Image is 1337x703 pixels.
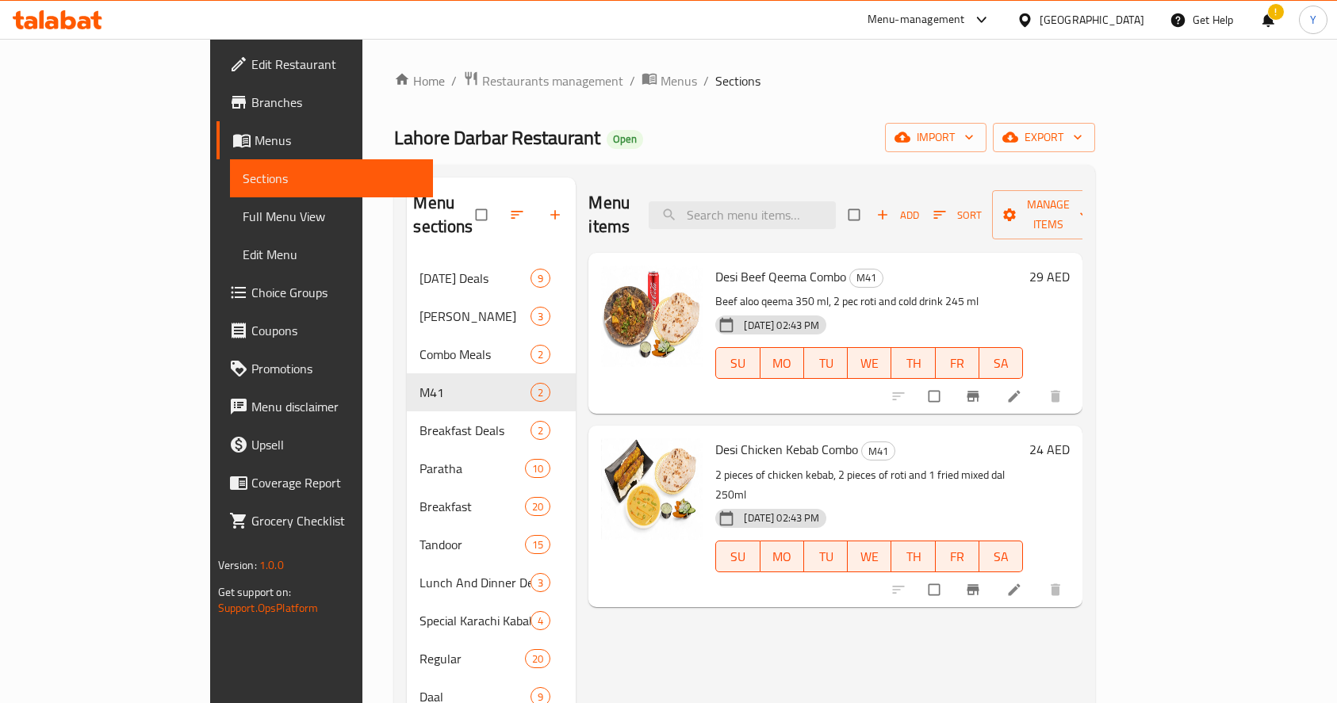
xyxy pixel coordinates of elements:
span: MO [767,352,798,375]
button: Manage items [992,190,1105,239]
a: Edit menu item [1006,388,1025,404]
button: delete [1038,572,1076,607]
span: [DATE] 02:43 PM [737,318,826,333]
span: Full Menu View [243,207,421,226]
span: 2 [531,385,550,400]
div: [PERSON_NAME]3 [407,297,576,335]
a: Coupons [216,311,434,350]
button: TH [891,347,935,379]
span: Choice Groups [251,283,421,302]
a: Menus [216,121,434,159]
span: FR [942,352,973,375]
span: TU [810,545,841,568]
a: Promotions [216,350,434,388]
li: / [703,71,709,90]
span: Branches [251,93,421,112]
span: 3 [531,575,550,590]
span: Version: [218,555,257,575]
span: TH [898,352,929,375]
button: Sort [929,203,986,227]
div: Paratha10 [407,449,576,487]
span: Menus [255,131,421,150]
div: items [525,535,550,554]
div: items [531,269,550,288]
span: Get support on: [218,582,291,602]
div: Breakfast Deals2 [407,411,576,449]
li: / [630,71,635,90]
span: Combo Meals [419,345,531,364]
button: Branch-specific-item [956,572,994,607]
a: Edit Menu [230,235,434,273]
span: Tandoor [419,535,525,554]
div: Combo Meals2 [407,335,576,373]
button: Add section [538,197,576,232]
h6: 29 AED [1029,266,1070,288]
span: M41 [862,442,895,460]
div: items [531,573,550,592]
div: Tandoor15 [407,525,576,564]
button: FR [936,347,979,379]
a: Edit menu item [1006,582,1025,598]
span: 4 [531,613,550,628]
div: items [525,497,550,516]
span: Add item [872,203,923,227]
div: Regular20 [407,640,576,678]
span: 2 [531,347,550,362]
h2: Menu sections [413,191,476,239]
span: Regular [419,649,525,668]
input: search [649,201,836,229]
span: M41 [419,383,531,402]
span: Breakfast [419,497,525,516]
span: SA [986,352,1017,375]
a: Menu disclaimer [216,388,434,426]
a: Choice Groups [216,273,434,311]
a: Branches [216,83,434,121]
div: items [525,459,550,478]
button: WE [848,541,891,572]
span: TH [898,545,929,568]
span: M41 [850,269,883,287]
a: Support.OpsPlatform [218,598,319,618]
li: / [451,71,457,90]
span: [DATE] 02:43 PM [737,510,826,525]
button: delete [1038,379,1076,414]
span: Select to update [919,381,952,411]
span: 10 [526,461,550,476]
button: FR [936,541,979,572]
button: SA [979,347,1023,379]
span: Select all sections [466,200,500,230]
button: import [885,123,986,152]
p: 2 pieces of chicken kebab, 2 pieces of roti and 1 fried mixed dal 250ml [715,465,1023,505]
a: Sections [230,159,434,197]
span: TU [810,352,841,375]
p: Beef aloo qeema 350 ml, 2 pec roti and cold drink 245 ml [715,292,1023,311]
nav: breadcrumb [394,71,1095,91]
span: Menus [661,71,697,90]
span: 20 [526,651,550,667]
span: Sections [243,169,421,188]
span: Paratha [419,459,525,478]
span: Edit Restaurant [251,55,421,74]
a: Coverage Report [216,464,434,502]
span: Sort sections [500,197,538,232]
span: Menu disclaimer [251,397,421,416]
span: Coverage Report [251,473,421,492]
img: Desi Beef Qeema Combo [601,266,703,367]
h2: Menu items [588,191,630,239]
span: Breakfast Deals [419,421,531,440]
span: Special Karachi Kabab Roll Paratha [419,611,531,630]
span: import [898,128,974,147]
a: Grocery Checklist [216,502,434,540]
h6: 24 AED [1029,438,1070,460]
span: Desi Chicken Kebab Combo [715,437,858,461]
span: MO [767,545,798,568]
span: Edit Menu [243,245,421,264]
span: WE [854,545,885,568]
a: Full Menu View [230,197,434,235]
img: Desi Chicken Kebab Combo [601,438,703,540]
